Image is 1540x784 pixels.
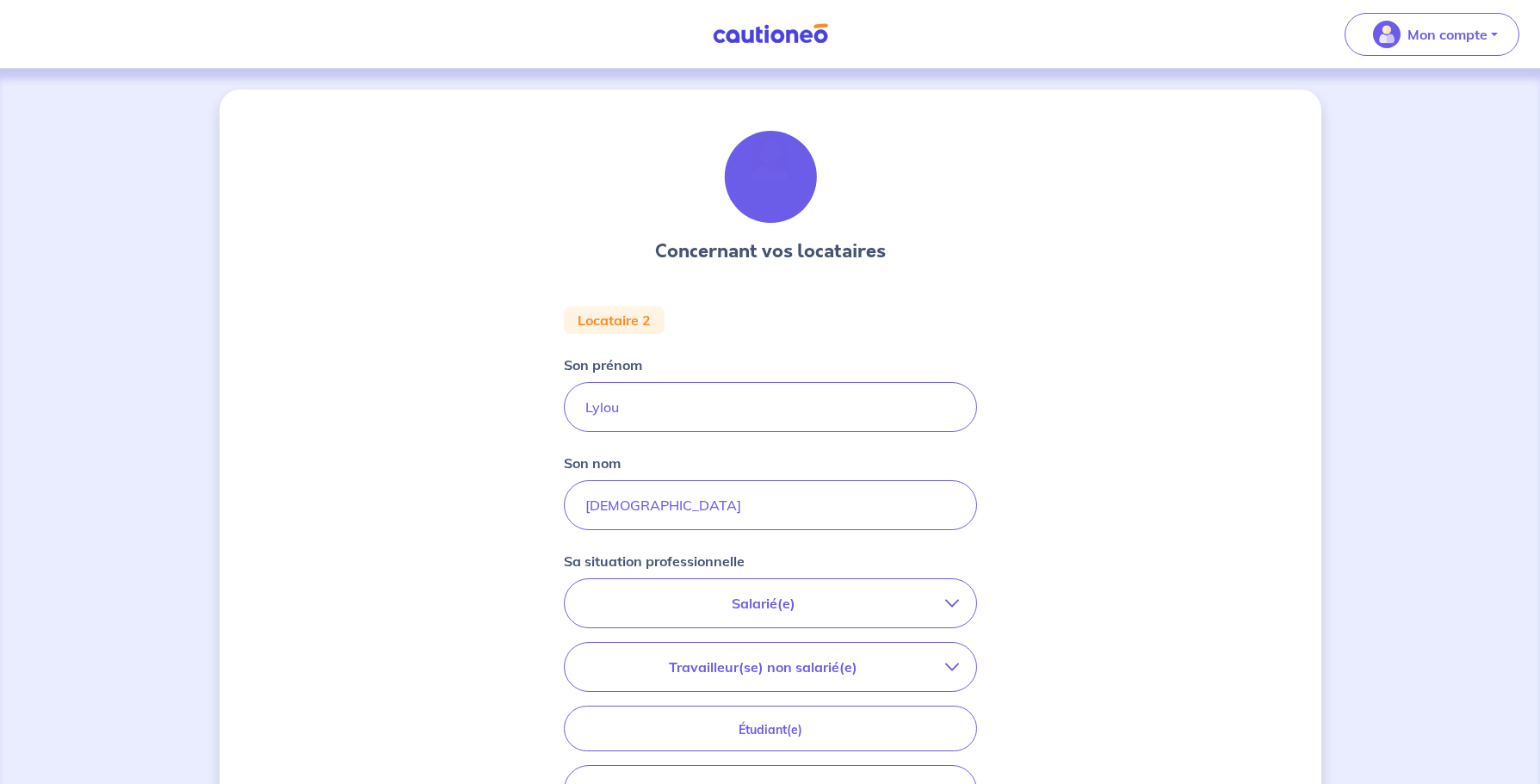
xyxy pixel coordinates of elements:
h3: Concernant vos locataires [655,238,886,265]
p: Mon compte [1407,24,1487,45]
img: illu_account_valid_menu.svg [1373,21,1401,48]
p: Sa situation professionnelle [564,551,745,571]
p: Étudiant(e) [585,720,956,739]
p: Son nom [564,453,621,473]
img: illu_tenants.svg [724,131,817,224]
input: Doe [564,480,977,530]
button: Étudiant(e) [564,706,977,751]
button: illu_account_valid_menu.svgMon compte [1345,13,1519,56]
p: Travailleur(se) non salarié(e) [582,657,945,677]
p: Son prénom [564,355,642,375]
button: Travailleur(se) non salarié(e) [565,643,976,691]
input: John [564,382,977,432]
div: Locataire 2 [564,306,665,334]
p: Salarié(e) [582,593,945,614]
button: Salarié(e) [565,579,976,627]
img: Cautioneo [706,23,835,45]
